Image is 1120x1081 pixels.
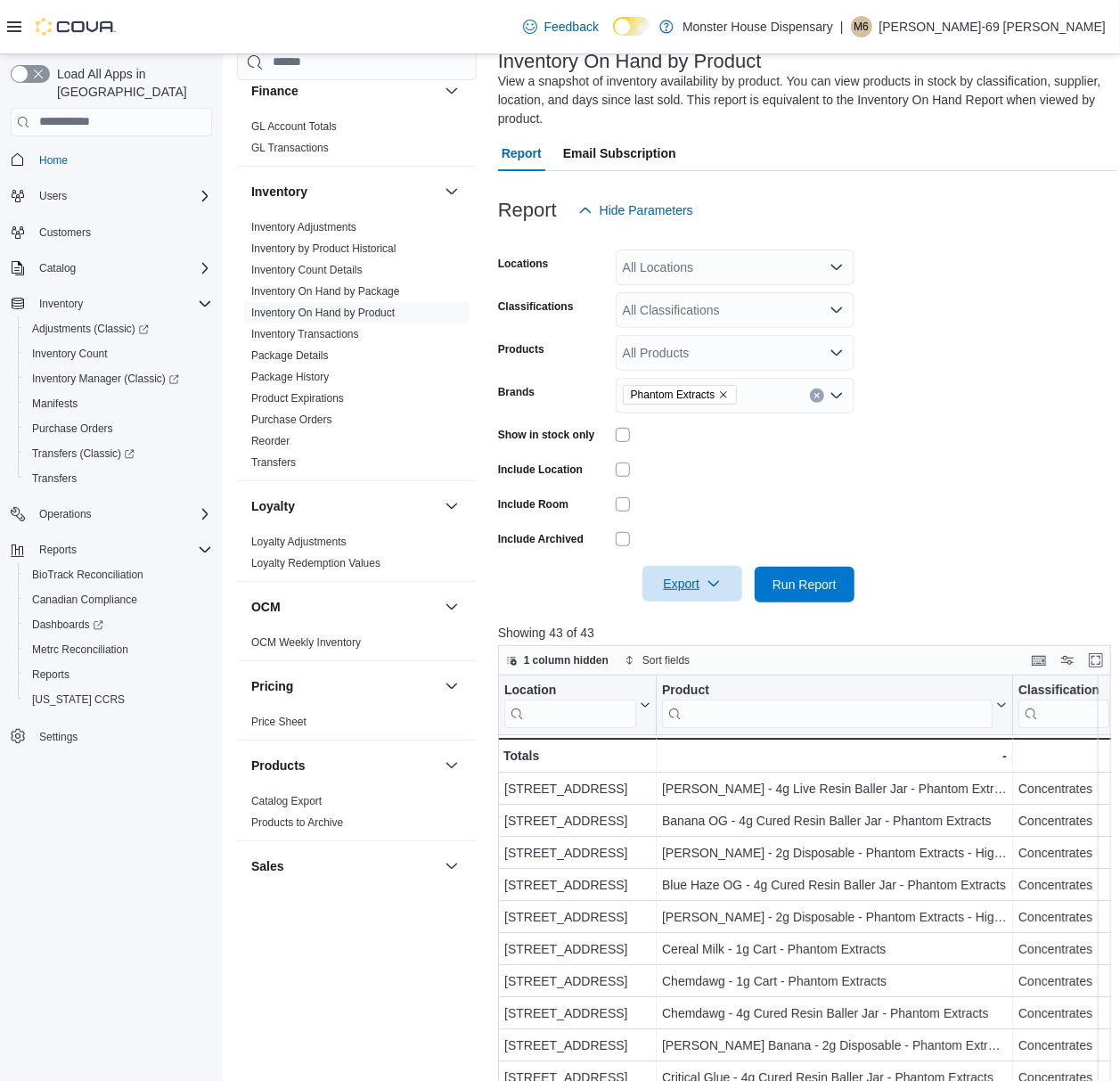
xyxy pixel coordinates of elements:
a: Product Expirations [251,392,344,405]
div: [STREET_ADDRESS] [504,874,650,896]
span: Reorder [251,434,290,448]
div: [PERSON_NAME] Banana - 2g Disposable - Phantom Extracts - High Desert [662,1035,1007,1056]
button: Sales [441,856,462,877]
span: Canadian Compliance [32,593,137,607]
button: OCM [441,596,462,618]
button: Home [4,147,219,173]
span: Operations [32,504,212,525]
button: Export [642,566,742,602]
span: Reports [25,664,212,685]
span: GL Transactions [251,141,329,155]
span: Run Report [773,576,837,594]
a: Inventory by Product Historical [251,242,396,255]
label: Show in stock only [498,428,595,442]
span: Metrc Reconciliation [25,639,212,660]
a: Metrc Reconciliation [25,639,135,660]
a: Home [32,150,75,171]
div: Chemdawg - 1g Cart - Phantom Extracts [662,970,1007,992]
span: Inventory Adjustments [251,220,356,234]
span: Transfers (Classic) [32,446,135,461]
span: Inventory On Hand by Product [251,306,395,320]
button: Sort fields [617,650,697,671]
a: Loyalty Adjustments [251,536,347,548]
a: Canadian Compliance [25,589,144,610]
h3: Pricing [251,677,293,695]
span: Home [39,153,68,168]
a: Inventory Count [25,343,115,364]
button: Pricing [441,676,462,697]
span: Transfers [25,468,212,489]
button: Purchase Orders [18,416,219,441]
a: Purchase Orders [25,418,120,439]
span: Sort fields [642,653,690,667]
span: Phantom Extracts [631,386,715,404]
button: Inventory [441,181,462,202]
span: Package History [251,370,329,384]
button: Reports [32,539,84,561]
button: OCM [251,598,437,616]
div: Location [504,682,636,727]
span: Inventory Count [25,343,212,364]
div: [PERSON_NAME] - 2g Disposable - Phantom Extracts - High Desert [662,906,1007,928]
a: OCM Weekly Inventory [251,636,361,649]
a: Catalog Export [251,795,322,807]
span: Reports [32,667,69,682]
span: Phantom Extracts [623,385,738,405]
h3: Inventory On Hand by Product [498,51,762,72]
a: Inventory Count Details [251,264,363,276]
a: Inventory Manager (Classic) [18,366,219,391]
div: OCM [237,632,477,660]
div: [STREET_ADDRESS] [504,970,650,992]
span: Customers [32,221,212,243]
button: Pricing [251,677,437,695]
span: Transfers (Classic) [25,443,212,464]
span: GL Account Totals [251,119,337,134]
h3: Finance [251,82,298,100]
span: Inventory [39,297,83,311]
a: BioTrack Reconciliation [25,564,151,586]
button: Open list of options [830,303,844,317]
span: Products to Archive [251,815,343,830]
div: Location [504,682,636,699]
div: Finance [237,116,477,166]
button: [US_STATE] CCRS [18,687,219,712]
h3: Sales [251,857,284,875]
button: Inventory [32,293,90,315]
div: Maria-69 Herrera [851,16,872,37]
p: | [840,16,844,37]
a: GL Account Totals [251,120,337,133]
h3: Products [251,757,306,774]
span: 1 column hidden [524,653,609,667]
div: [STREET_ADDRESS] [504,938,650,960]
span: Catalog Export [251,794,322,808]
span: Adjustments (Classic) [32,322,149,336]
button: Settings [4,723,219,749]
a: Customers [32,222,98,243]
a: GL Transactions [251,142,329,154]
span: Users [32,185,212,207]
span: Washington CCRS [25,689,212,710]
span: Purchase Orders [32,422,113,436]
span: Package Details [251,348,329,363]
h3: Inventory [251,183,307,201]
span: Purchase Orders [25,418,212,439]
button: Reports [4,537,219,562]
a: Inventory Adjustments [251,221,356,233]
div: Loyalty [237,531,477,581]
label: Brands [498,385,535,399]
button: Loyalty [441,495,462,517]
span: BioTrack Reconciliation [32,568,143,582]
p: Monster House Dispensary [683,16,833,37]
a: [US_STATE] CCRS [25,689,132,710]
button: Inventory [251,183,437,201]
button: Operations [32,504,99,525]
label: Include Room [498,497,568,512]
a: Reorder [251,435,290,447]
a: Manifests [25,393,85,414]
div: - [662,745,1007,766]
button: Customers [4,219,219,245]
span: Reports [39,543,77,557]
span: Inventory by Product Historical [251,242,396,256]
button: Finance [441,80,462,102]
span: Inventory Manager (Classic) [25,368,212,389]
